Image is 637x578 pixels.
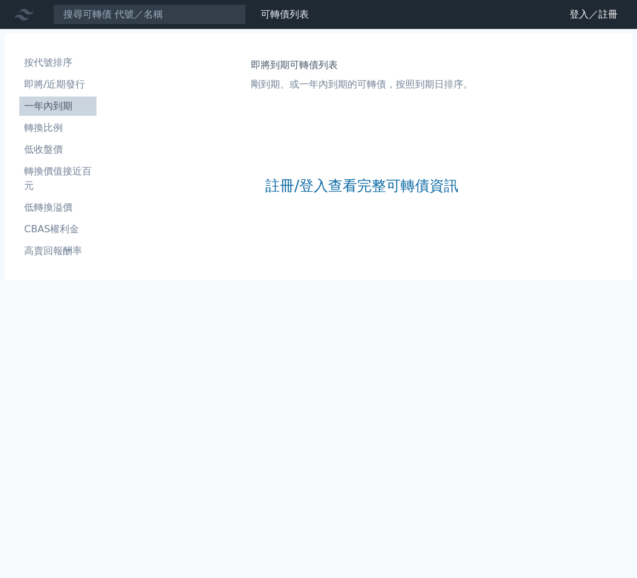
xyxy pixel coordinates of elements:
a: 低轉換溢價 [19,198,97,217]
a: 高賣回報酬率 [19,241,97,261]
li: 一年內到期 [19,99,97,113]
li: 低轉換溢價 [19,200,97,215]
a: 即將/近期發行 [19,75,97,94]
a: 註冊/登入查看完整可轉債資訊 [265,176,458,195]
li: 高賣回報酬率 [19,244,97,258]
a: 轉換比例 [19,118,97,138]
a: CBAS權利金 [19,220,97,239]
li: 按代號排序 [19,56,97,70]
a: 按代號排序 [19,53,97,72]
li: 轉換比例 [19,121,97,135]
a: 登入／註冊 [560,5,627,24]
a: 低收盤價 [19,140,97,159]
p: 剛到期、或一年內到期的可轉債，按照到期日排序。 [251,77,473,92]
li: 即將/近期發行 [19,77,97,92]
li: 轉換價值接近百元 [19,164,97,193]
li: 低收盤價 [19,142,97,157]
a: 一年內到期 [19,97,97,116]
h1: 即將到期可轉債列表 [251,58,473,72]
a: 轉換價值接近百元 [19,162,97,195]
input: 搜尋可轉債 代號／名稱 [53,4,246,25]
li: CBAS權利金 [19,222,97,237]
a: 可轉債列表 [261,8,309,20]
